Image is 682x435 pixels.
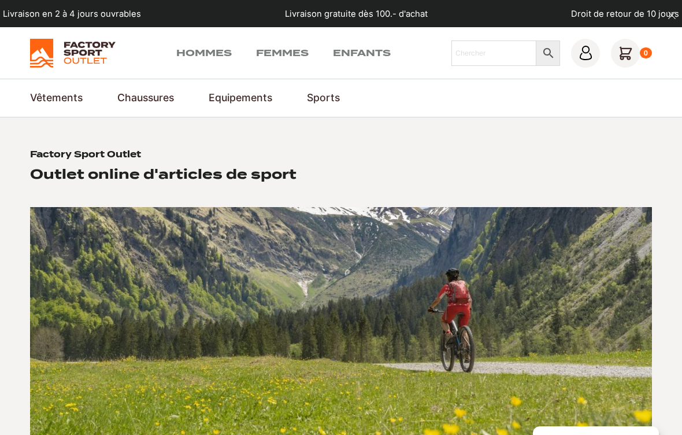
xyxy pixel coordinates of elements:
a: Chaussures [117,90,174,105]
button: dismiss [662,6,682,26]
p: Droit de retour de 10 jours [571,8,679,20]
a: Vêtements [30,90,83,105]
p: Livraison en 2 à 4 jours ouvrables [3,8,141,20]
p: Livraison gratuite dès 100.- d'achat [285,8,428,20]
a: Hommes [176,46,232,60]
div: 0 [640,47,652,59]
input: Chercher [451,40,536,66]
a: Equipements [209,90,272,105]
img: Factory Sport Outlet [30,39,115,68]
h2: Outlet online d'articles de sport [30,165,296,183]
a: Femmes [256,46,309,60]
h1: Factory Sport Outlet [30,149,141,160]
a: Enfants [333,46,391,60]
a: Sports [307,90,340,105]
